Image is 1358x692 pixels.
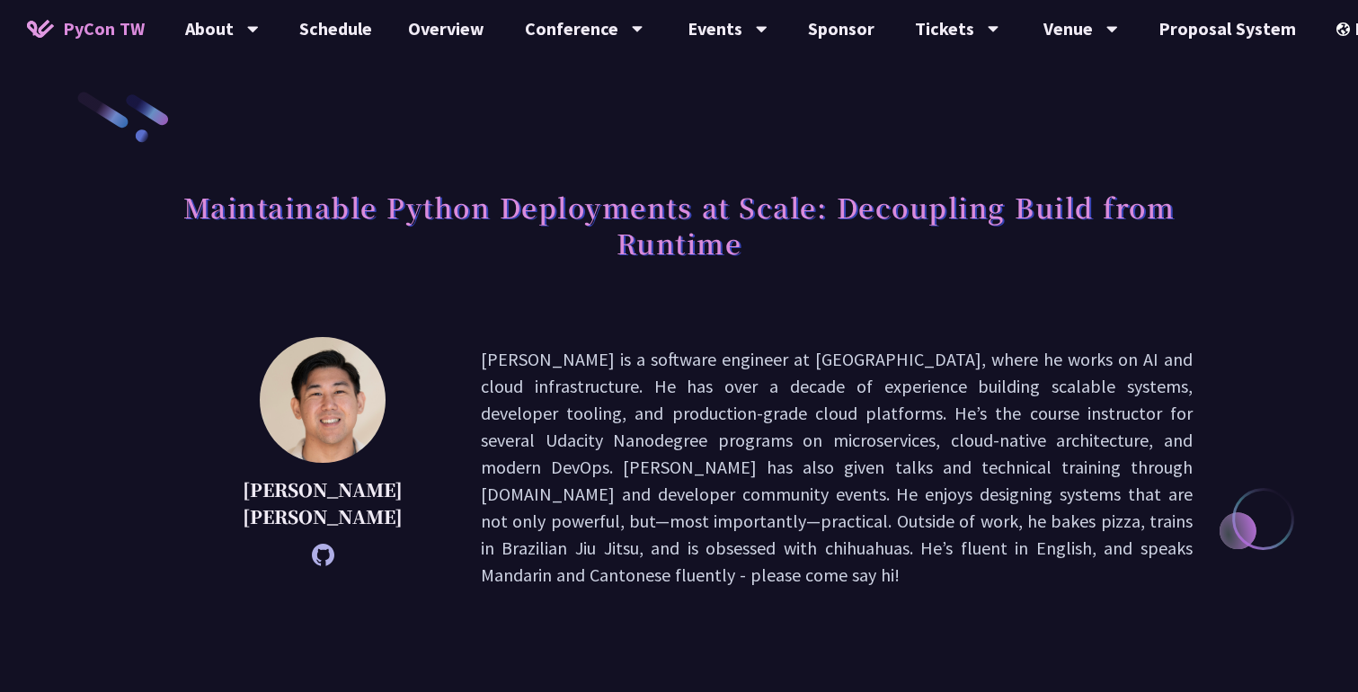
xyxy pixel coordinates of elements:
[481,346,1193,589] p: [PERSON_NAME] is a software engineer at [GEOGRAPHIC_DATA], where he works on AI and cloud infrast...
[63,15,145,42] span: PyCon TW
[27,20,54,38] img: Home icon of PyCon TW 2025
[210,476,436,530] p: [PERSON_NAME] [PERSON_NAME]
[165,180,1193,270] h1: Maintainable Python Deployments at Scale: Decoupling Build from Runtime
[9,6,163,51] a: PyCon TW
[1336,22,1354,36] img: Locale Icon
[260,337,386,463] img: Justin Lee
